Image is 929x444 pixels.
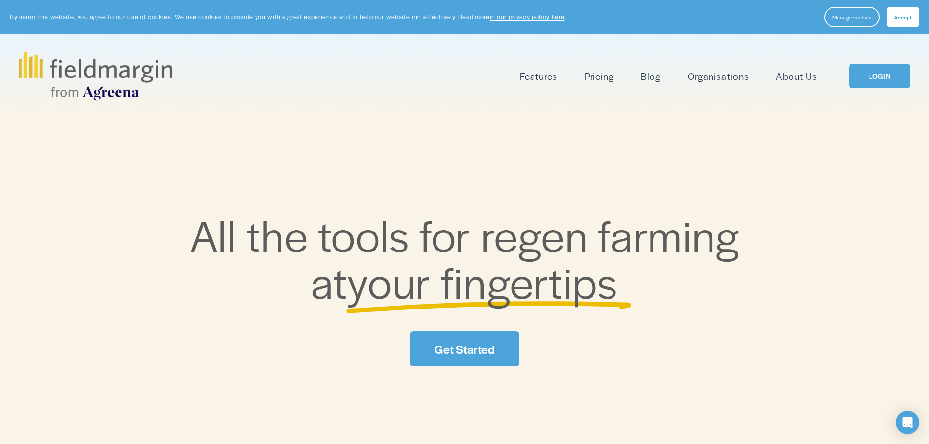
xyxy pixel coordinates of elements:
button: Manage cookies [824,7,880,27]
a: Organisations [688,68,749,84]
span: All the tools for regen farming at [190,204,740,311]
span: Manage cookies [832,13,871,21]
p: By using this website, you agree to our use of cookies. We use cookies to provide you with a grea... [10,12,566,21]
div: Open Intercom Messenger [896,411,919,434]
a: Get Started [410,331,519,366]
span: Accept [894,13,912,21]
a: in our privacy policy here [490,12,565,21]
a: Blog [641,68,661,84]
a: folder dropdown [520,68,557,84]
a: About Us [776,68,817,84]
a: LOGIN [849,64,910,89]
span: your fingertips [347,251,618,311]
a: Pricing [585,68,614,84]
img: fieldmargin.com [19,52,172,100]
span: Features [520,69,557,83]
button: Accept [887,7,919,27]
